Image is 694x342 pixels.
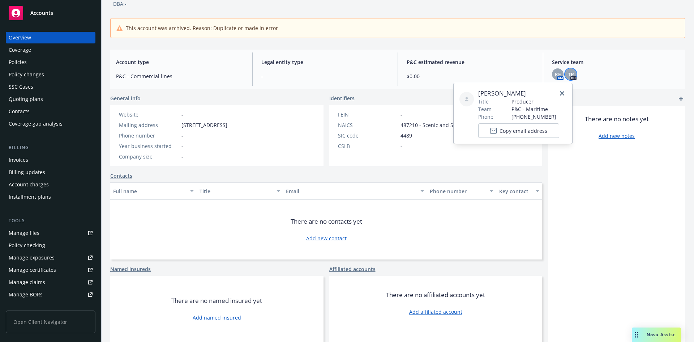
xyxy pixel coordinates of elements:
[430,187,485,195] div: Phone number
[126,24,278,32] span: This account was archived. Reason: Duplicate or made in error
[6,311,95,333] span: Open Client Navigator
[400,142,402,150] span: -
[568,71,574,78] span: TP
[400,121,534,129] span: 487210 - Scenic and Sightseeing Transportation, Water
[291,217,362,226] span: There are no contacts yet
[9,118,63,130] div: Coverage gap analysis
[110,182,197,200] button: Full name
[338,132,398,139] div: SIC code
[329,265,376,273] a: Affiliated accounts
[197,182,283,200] button: Title
[647,332,675,338] span: Nova Assist
[9,93,43,105] div: Quoting plans
[6,179,95,190] a: Account charges
[9,289,43,300] div: Manage BORs
[478,113,493,121] span: Phone
[9,154,28,166] div: Invoices
[6,227,95,239] a: Manage files
[6,240,95,251] a: Policy checking
[9,106,30,117] div: Contacts
[6,44,95,56] a: Coverage
[338,142,398,150] div: CSLB
[6,32,95,43] a: Overview
[181,132,183,139] span: -
[400,132,412,139] span: 4489
[632,328,641,342] div: Drag to move
[9,252,55,263] div: Manage exposures
[6,81,95,93] a: SSC Cases
[338,121,398,129] div: NAICS
[407,72,534,80] span: $0.00
[200,187,272,195] div: Title
[585,115,649,123] span: There are no notes yet
[386,291,485,299] span: There are no affiliated accounts yet
[9,81,33,93] div: SSC Cases
[6,144,95,151] div: Billing
[552,58,680,66] span: Service team
[511,98,559,105] span: Producer
[306,235,347,242] a: Add new contact
[478,105,492,113] span: Team
[9,32,31,43] div: Overview
[6,191,95,203] a: Installment plans
[9,227,39,239] div: Manage files
[427,182,496,200] button: Phone number
[9,301,64,313] div: Summary of insurance
[558,89,566,98] a: close
[181,142,183,150] span: -
[283,182,427,200] button: Email
[6,93,95,105] a: Quoting plans
[511,105,559,113] span: P&C - Maritime
[6,264,95,276] a: Manage certificates
[496,182,542,200] button: Key contact
[329,94,355,102] span: Identifiers
[193,314,241,321] a: Add named insured
[261,58,389,66] span: Legal entity type
[9,44,31,56] div: Coverage
[110,94,141,102] span: General info
[181,153,183,160] span: -
[6,3,95,23] a: Accounts
[407,58,534,66] span: P&C estimated revenue
[9,179,49,190] div: Account charges
[9,69,44,80] div: Policy changes
[6,276,95,288] a: Manage claims
[400,111,402,118] span: -
[119,153,179,160] div: Company size
[9,166,45,178] div: Billing updates
[478,89,559,98] span: [PERSON_NAME]
[171,296,262,305] span: There are no named insured yet
[500,127,547,135] span: Copy email address
[181,111,183,118] a: -
[6,301,95,313] a: Summary of insurance
[599,132,635,140] a: Add new notes
[30,10,53,16] span: Accounts
[6,118,95,130] a: Coverage gap analysis
[110,172,132,180] a: Contacts
[119,132,179,139] div: Phone number
[119,111,179,118] div: Website
[110,265,151,273] a: Named insureds
[6,217,95,224] div: Tools
[9,264,56,276] div: Manage certificates
[511,113,559,121] span: [PHONE_NUMBER]
[261,72,389,80] span: -
[286,187,416,195] div: Email
[338,111,398,118] div: FEIN
[119,142,179,150] div: Year business started
[9,191,51,203] div: Installment plans
[6,166,95,178] a: Billing updates
[499,187,531,195] div: Key contact
[6,56,95,68] a: Policies
[181,121,227,129] span: [STREET_ADDRESS]
[632,328,681,342] button: Nova Assist
[555,71,561,78] span: KE
[409,308,462,316] a: Add affiliated account
[113,187,186,195] div: Full name
[478,98,489,105] span: Title
[6,69,95,80] a: Policy changes
[677,94,685,103] a: add
[478,123,559,138] button: Copy email address
[6,106,95,117] a: Contacts
[116,58,244,66] span: Account type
